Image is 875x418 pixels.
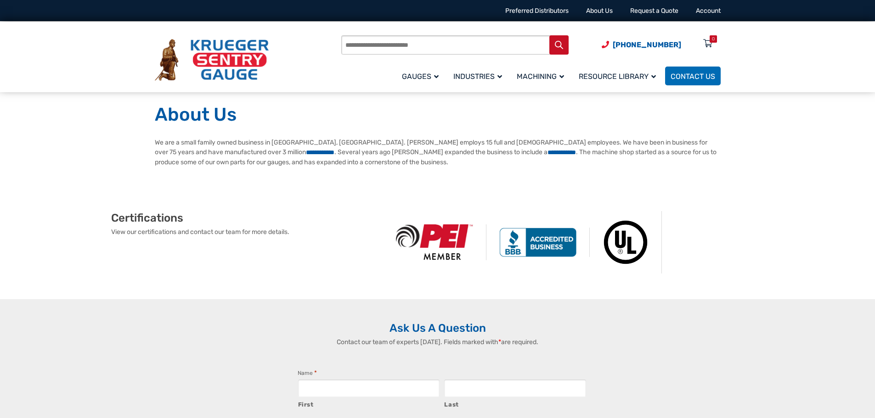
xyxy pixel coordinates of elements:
label: Last [444,398,586,409]
img: PEI Member [383,224,486,260]
a: Request a Quote [630,7,678,15]
a: Gauges [396,65,448,87]
p: We are a small family owned business in [GEOGRAPHIC_DATA], [GEOGRAPHIC_DATA]. [PERSON_NAME] emplo... [155,138,721,167]
img: Underwriters Laboratories [590,211,662,273]
a: Contact Us [665,67,721,85]
h2: Certifications [111,211,383,225]
legend: Name [298,368,317,378]
a: Preferred Distributors [505,7,569,15]
img: BBB [486,228,590,257]
span: [PHONE_NUMBER] [613,40,681,49]
a: Machining [511,65,573,87]
h2: Ask Us A Question [155,321,721,335]
p: Contact our team of experts [DATE]. Fields marked with are required. [288,337,587,347]
span: Gauges [402,72,439,81]
p: View our certifications and contact our team for more details. [111,227,383,237]
span: Industries [453,72,502,81]
a: Phone Number (920) 434-8860 [602,39,681,50]
label: First [298,398,440,409]
a: Resource Library [573,65,665,87]
span: Machining [517,72,564,81]
a: Industries [448,65,511,87]
div: 0 [712,35,715,43]
img: Krueger Sentry Gauge [155,39,269,81]
span: Contact Us [671,72,715,81]
h1: About Us [155,103,721,126]
a: Account [696,7,721,15]
a: About Us [586,7,613,15]
span: Resource Library [579,72,656,81]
